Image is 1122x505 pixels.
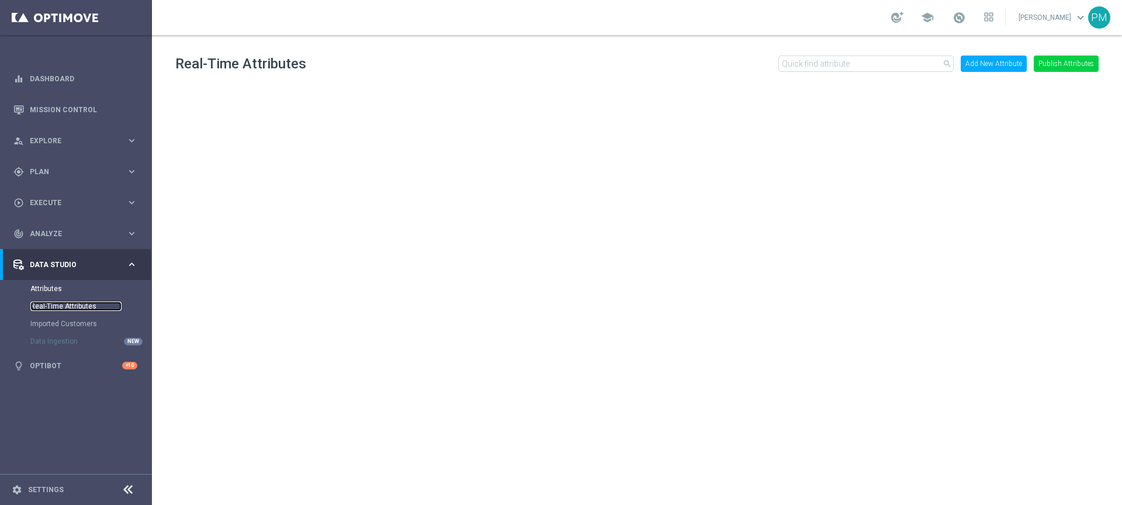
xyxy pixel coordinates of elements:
span: Explore [30,137,126,144]
i: keyboard_arrow_right [126,135,137,146]
i: keyboard_arrow_right [126,259,137,270]
a: Attributes [30,284,122,293]
button: Data Studio keyboard_arrow_right [13,260,138,269]
i: keyboard_arrow_right [126,166,137,177]
button: Publish Attributes [1034,56,1099,72]
span: Execute [30,199,126,206]
i: play_circle_outline [13,198,24,208]
h2: Real-Time Attributes [175,54,306,73]
div: Mission Control [13,94,137,125]
div: Optibot [13,350,137,381]
i: search [943,59,952,68]
button: gps_fixed Plan keyboard_arrow_right [13,167,138,177]
button: play_circle_outline Execute keyboard_arrow_right [13,198,138,207]
div: NEW [124,338,143,345]
i: equalizer [13,74,24,84]
a: Settings [28,486,64,493]
div: Plan [13,167,126,177]
button: person_search Explore keyboard_arrow_right [13,136,138,146]
div: +10 [122,362,137,369]
i: settings [12,485,22,495]
input: Quick find attribute [778,56,954,72]
div: Execute [13,198,126,208]
div: Dashboard [13,63,137,94]
button: Add New Attribute [961,56,1027,72]
div: Analyze [13,229,126,239]
span: school [921,11,934,24]
span: Analyze [30,230,126,237]
button: track_changes Analyze keyboard_arrow_right [13,229,138,238]
span: Plan [30,168,126,175]
div: PM [1088,6,1110,29]
div: Data Studio [13,260,126,270]
span: keyboard_arrow_down [1074,11,1087,24]
div: Data Ingestion [30,333,151,350]
a: Real-Time Attributes [30,302,122,311]
a: Optibot [30,350,122,381]
a: [PERSON_NAME]keyboard_arrow_down [1017,9,1088,26]
span: Data Studio [30,261,126,268]
a: Imported Customers [30,319,122,328]
div: Real-Time Attributes [30,298,151,315]
i: track_changes [13,229,24,239]
div: Imported Customers [30,315,151,333]
button: Mission Control [13,105,138,115]
button: lightbulb Optibot +10 [13,361,138,371]
i: keyboard_arrow_right [126,228,137,239]
i: person_search [13,136,24,146]
button: equalizer Dashboard [13,74,138,84]
div: Explore [13,136,126,146]
i: lightbulb [13,361,24,371]
a: Dashboard [30,63,137,94]
i: gps_fixed [13,167,24,177]
i: keyboard_arrow_right [126,197,137,208]
div: Attributes [30,280,151,298]
a: Mission Control [30,94,137,125]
